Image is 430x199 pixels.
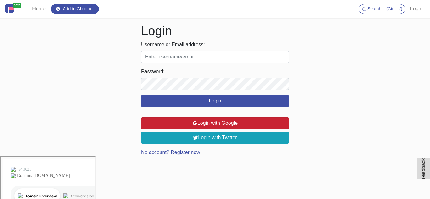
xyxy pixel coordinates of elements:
button: Login [141,95,289,107]
button: Login with Twitter [141,132,289,144]
label: Username or Email address: [141,41,289,48]
span: beta [13,3,22,8]
span: Feedback [421,158,426,179]
a: No account? Register now! [141,150,201,155]
span: Search... (Ctrl + /) [367,6,402,11]
img: Centroly [5,4,14,13]
h1: Login [141,23,289,38]
button: Search... (Ctrl + /) [359,4,405,14]
img: website_grey.svg [10,16,15,21]
a: Login [408,3,425,15]
div: Domain Overview [24,37,56,41]
div: Domain: [DOMAIN_NAME] [16,16,69,21]
div: Keywords by Traffic [70,37,106,41]
img: logo_orange.svg [10,10,15,15]
img: tab_keywords_by_traffic_grey.svg [63,36,68,41]
button: Login with Google [141,117,289,129]
a: Add to Chrome! [51,4,99,14]
label: Password: [141,68,289,75]
img: tab_domain_overview_orange.svg [17,36,22,41]
a: beta [5,3,25,15]
a: Home [30,3,48,15]
input: Enter username/email [141,51,289,63]
div: v 4.0.25 [18,10,31,15]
